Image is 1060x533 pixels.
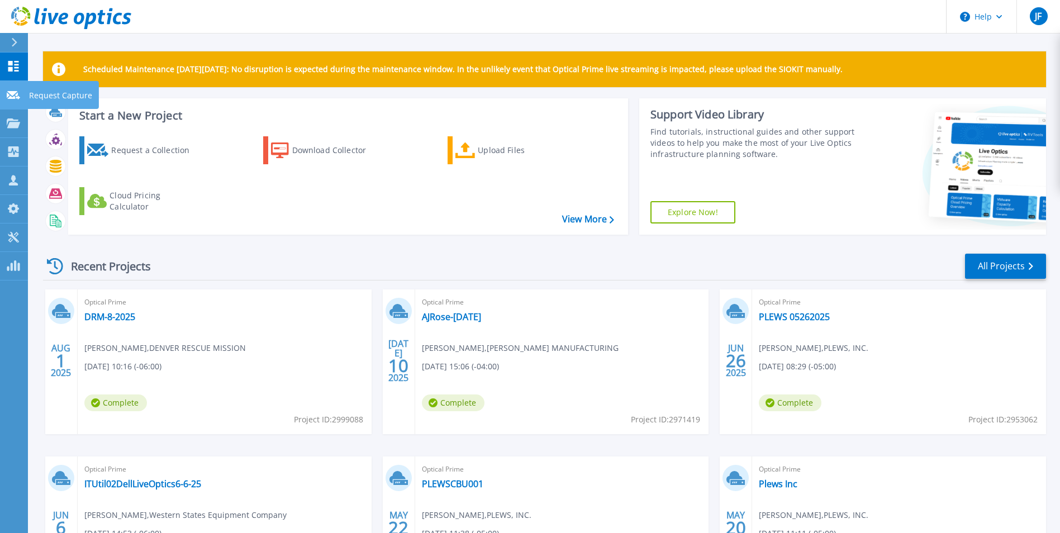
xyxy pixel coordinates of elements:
[448,136,572,164] a: Upload Files
[422,509,531,521] span: [PERSON_NAME] , PLEWS, INC.
[84,394,147,411] span: Complete
[79,187,204,215] a: Cloud Pricing Calculator
[29,81,92,110] p: Request Capture
[422,342,619,354] span: [PERSON_NAME] , [PERSON_NAME] MANUFACTURING
[50,340,72,381] div: AUG 2025
[726,356,746,365] span: 26
[478,139,567,161] div: Upload Files
[759,360,836,373] span: [DATE] 08:29 (-05:00)
[84,463,365,475] span: Optical Prime
[965,254,1046,279] a: All Projects
[110,190,199,212] div: Cloud Pricing Calculator
[650,201,735,223] a: Explore Now!
[79,136,204,164] a: Request a Collection
[759,296,1039,308] span: Optical Prime
[84,296,365,308] span: Optical Prime
[294,413,363,426] span: Project ID: 2999088
[422,394,484,411] span: Complete
[388,361,408,370] span: 10
[84,311,135,322] a: DRM-8-2025
[79,110,614,122] h3: Start a New Project
[759,478,797,489] a: Plews Inc
[650,107,858,122] div: Support Video Library
[43,253,166,280] div: Recent Projects
[56,356,66,365] span: 1
[725,340,747,381] div: JUN 2025
[292,139,382,161] div: Download Collector
[111,139,201,161] div: Request a Collection
[263,136,388,164] a: Download Collector
[759,509,868,521] span: [PERSON_NAME] , PLEWS, INC.
[631,413,700,426] span: Project ID: 2971419
[388,340,409,381] div: [DATE] 2025
[84,360,161,373] span: [DATE] 10:16 (-06:00)
[56,523,66,532] span: 6
[422,296,702,308] span: Optical Prime
[759,342,868,354] span: [PERSON_NAME] , PLEWS, INC.
[759,311,830,322] a: PLEWS 05262025
[84,509,287,521] span: [PERSON_NAME] , Western States Equipment Company
[562,214,614,225] a: View More
[968,413,1038,426] span: Project ID: 2953062
[388,523,408,532] span: 22
[83,65,843,74] p: Scheduled Maintenance [DATE][DATE]: No disruption is expected during the maintenance window. In t...
[422,478,483,489] a: PLEWSCBU001
[84,342,246,354] span: [PERSON_NAME] , DENVER RESCUE MISSION
[726,523,746,532] span: 20
[759,394,821,411] span: Complete
[759,463,1039,475] span: Optical Prime
[422,360,499,373] span: [DATE] 15:06 (-04:00)
[84,478,201,489] a: ITUtil02DellLiveOptics6-6-25
[650,126,858,160] div: Find tutorials, instructional guides and other support videos to help you make the most of your L...
[1035,12,1042,21] span: JF
[422,463,702,475] span: Optical Prime
[422,311,481,322] a: AJRose-[DATE]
